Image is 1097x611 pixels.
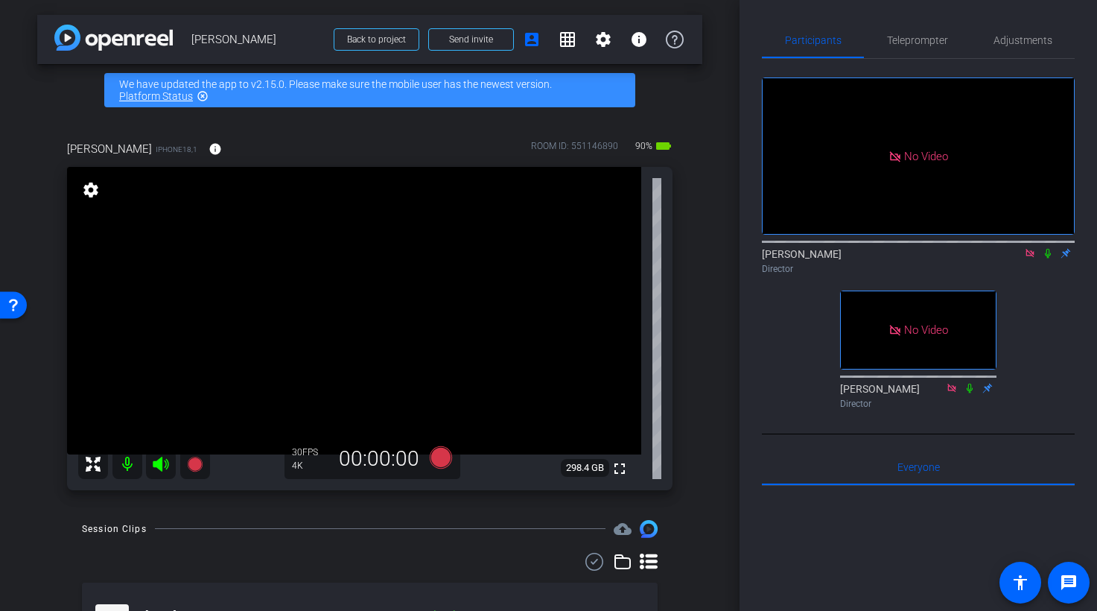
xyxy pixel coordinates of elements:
mat-icon: fullscreen [611,460,629,478]
mat-icon: account_box [523,31,541,48]
mat-icon: settings [80,181,101,199]
span: No Video [904,149,948,162]
img: Session clips [640,520,658,538]
button: Send invite [428,28,514,51]
div: Director [840,397,996,411]
div: We have updated the app to v2.15.0. Please make sure the mobile user has the newest version. [104,73,635,107]
mat-icon: settings [594,31,612,48]
span: Participants [785,35,842,45]
mat-icon: grid_on [559,31,576,48]
mat-icon: highlight_off [197,90,209,102]
span: 298.4 GB [561,459,609,477]
button: Back to project [334,28,419,51]
div: Session Clips [82,522,147,536]
mat-icon: battery_std [655,137,672,155]
mat-icon: info [630,31,648,48]
span: Back to project [347,34,406,45]
span: No Video [904,323,948,337]
div: 4K [292,460,329,472]
div: ROOM ID: 551146890 [531,139,618,161]
span: Everyone [897,462,940,472]
mat-icon: info [209,142,222,156]
img: app-logo [54,25,173,51]
span: iPhone18,1 [156,144,197,155]
div: [PERSON_NAME] [840,382,996,411]
span: Teleprompter [887,35,948,45]
div: 00:00:00 [329,446,429,472]
span: Destinations for your clips [614,520,632,538]
div: [PERSON_NAME] [762,247,1075,276]
span: Send invite [449,34,493,45]
span: [PERSON_NAME] [191,25,325,54]
span: [PERSON_NAME] [67,141,152,157]
mat-icon: message [1060,574,1078,592]
span: 90% [633,134,655,158]
div: 30 [292,446,329,458]
mat-icon: cloud_upload [614,520,632,538]
span: Adjustments [993,35,1052,45]
a: Platform Status [119,90,193,102]
mat-icon: accessibility [1011,574,1029,592]
span: FPS [302,447,318,458]
div: Director [762,262,1075,276]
